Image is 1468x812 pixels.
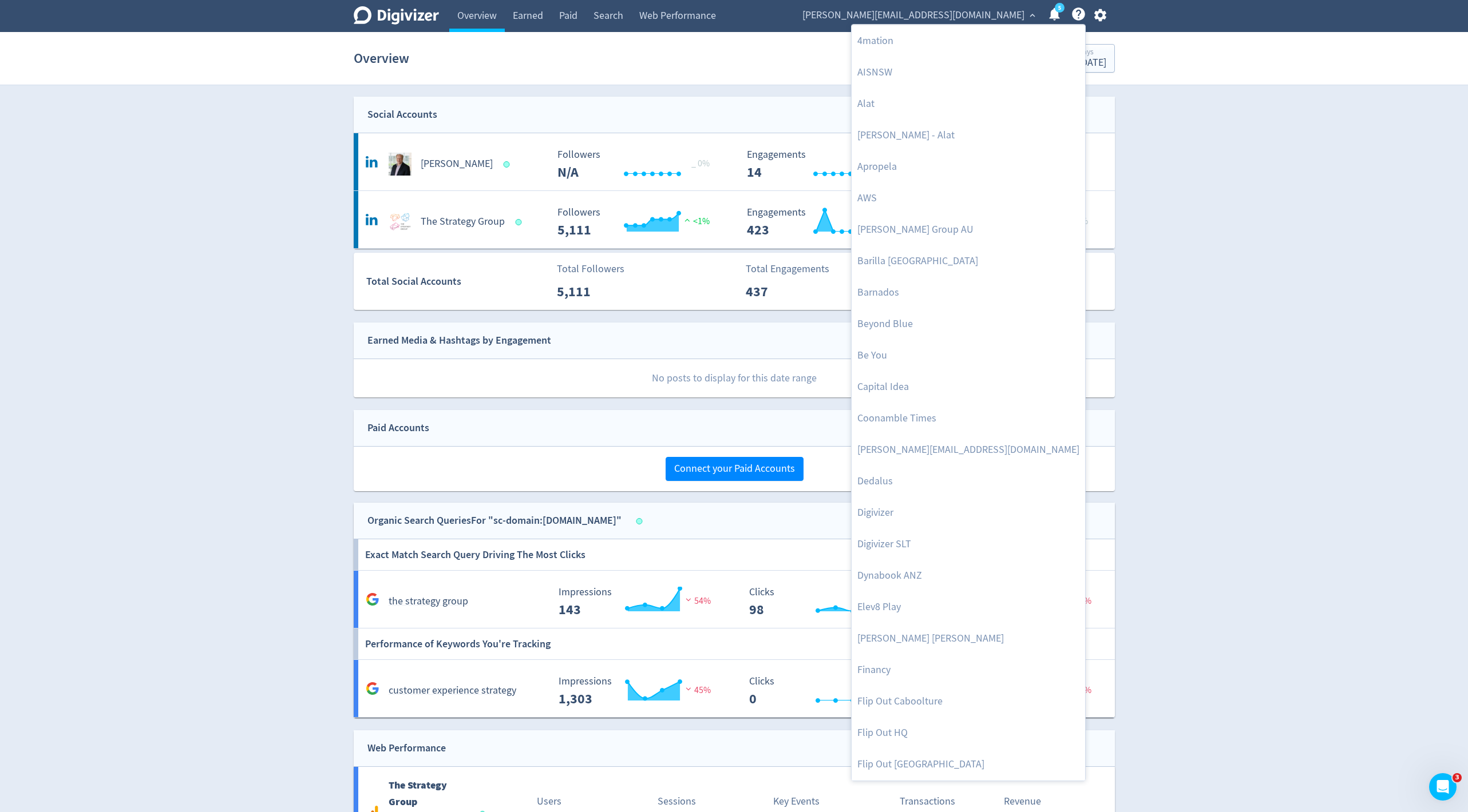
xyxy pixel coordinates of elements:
[852,434,1085,465] a: [PERSON_NAME][EMAIL_ADDRESS][DOMAIN_NAME]
[1453,773,1462,782] span: 3
[852,717,1085,749] a: Flip Out HQ
[852,497,1085,528] a: Digivizer
[852,371,1085,403] a: Capital Idea
[852,214,1085,245] a: [PERSON_NAME] Group AU
[852,120,1085,151] a: [PERSON_NAME] - Alat
[852,403,1085,434] a: Coonamble Times
[852,686,1085,717] a: Flip Out Caboolture
[852,277,1085,308] a: Barnados
[852,465,1085,497] a: Dedalus
[852,308,1085,340] a: Beyond Blue
[852,182,1085,214] a: AWS
[852,654,1085,686] a: Financy
[852,57,1085,88] a: AISNSW
[852,245,1085,277] a: Barilla [GEOGRAPHIC_DATA]
[852,25,1085,57] a: 4mation
[852,623,1085,654] a: [PERSON_NAME] [PERSON_NAME]
[852,560,1085,591] a: Dynabook ANZ
[852,591,1085,623] a: Elev8 Play
[852,528,1085,560] a: Digivizer SLT
[852,749,1085,780] a: Flip Out [GEOGRAPHIC_DATA]
[852,88,1085,120] a: Alat
[852,780,1085,811] a: Flora Professional Central
[852,340,1085,371] a: Be You
[1429,773,1457,801] iframe: Intercom live chat
[852,151,1085,182] a: Apropela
